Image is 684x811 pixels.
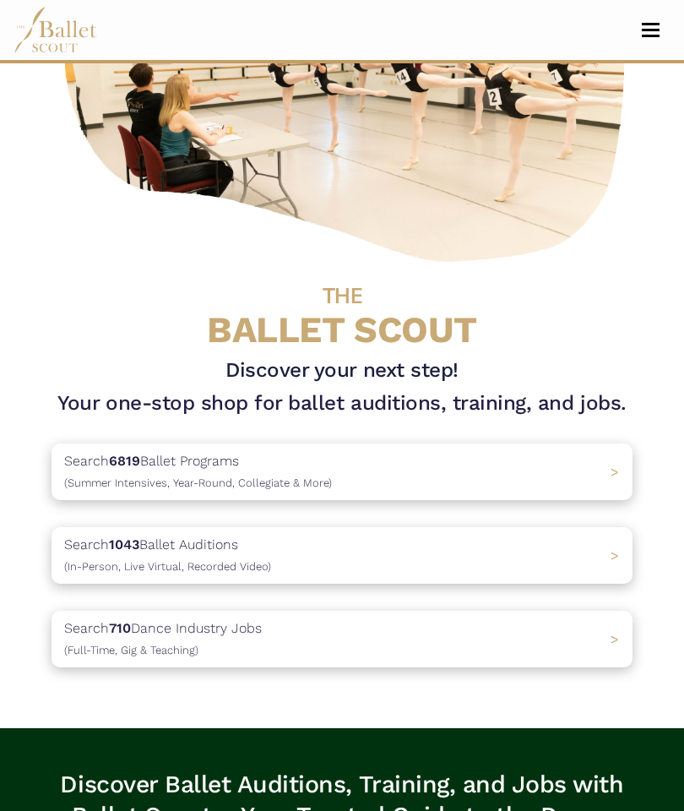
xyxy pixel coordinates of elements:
[109,620,131,636] b: 710
[52,527,632,584] a: Search1043Ballet Auditions(In-Person, Live Virtual, Recorded Video) >
[631,22,670,38] button: Toggle navigation
[64,476,332,489] span: (Summer Intensives, Year-Round, Collegiate & More)
[64,560,271,573] span: (In-Person, Live Virtual, Recorded Video)
[109,453,140,469] b: 6819
[109,536,139,552] b: 1043
[611,547,619,563] span: >
[52,444,632,500] a: Search6819Ballet Programs(Summer Intensives, Year-Round, Collegiate & More)>
[52,611,632,667] a: Search710Dance Industry Jobs(Full-Time, Gig & Teaching) >
[323,283,362,308] span: THE
[64,534,271,577] p: Search Ballet Auditions
[52,389,632,416] h1: Your one-stop shop for ballet auditions, training, and jobs.
[64,450,332,493] p: Search Ballet Programs
[52,357,632,384] h3: Discover your next step!
[611,631,619,647] span: >
[52,271,632,350] h4: BALLET SCOUT
[64,644,198,656] span: (Full-Time, Gig & Teaching)
[64,618,262,661] p: Search Dance Industry Jobs
[611,464,619,480] span: >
